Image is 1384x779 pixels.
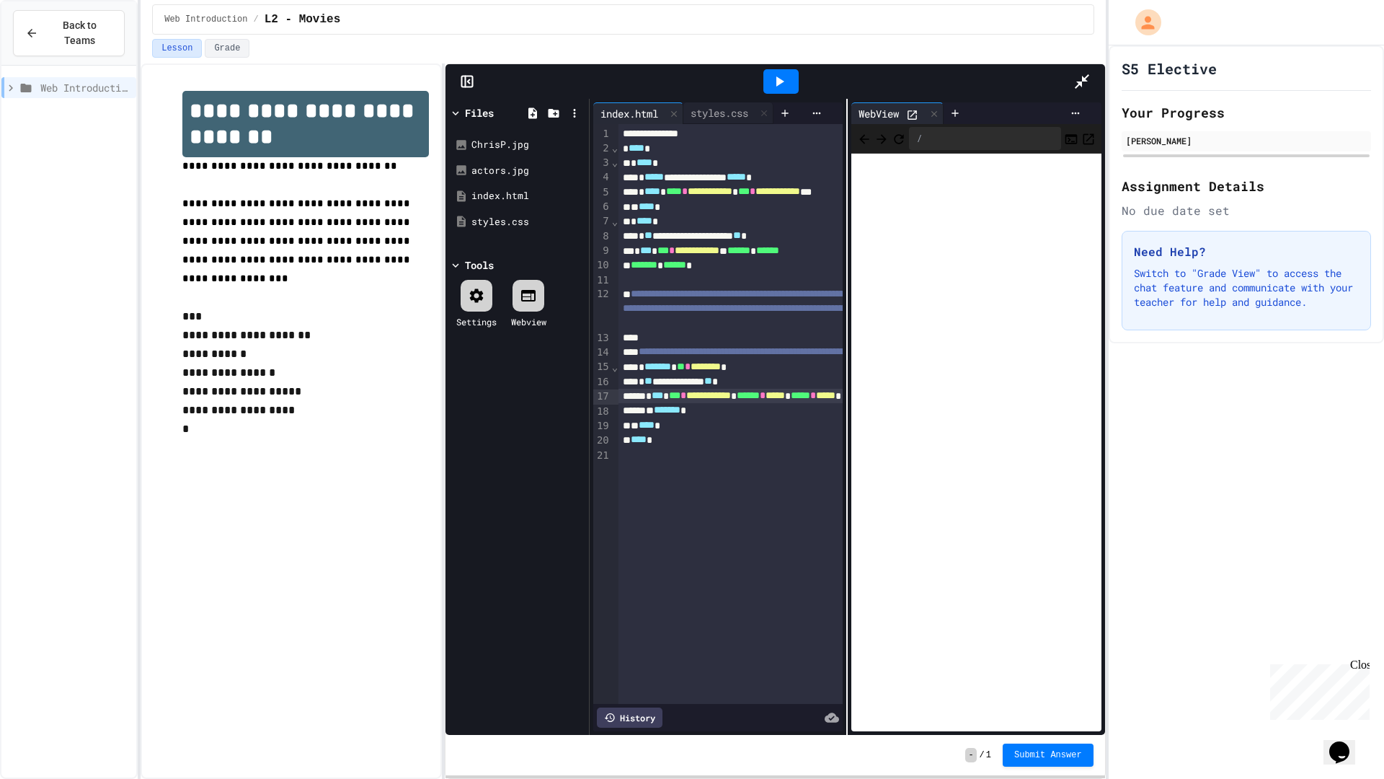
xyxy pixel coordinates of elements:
[597,708,662,728] div: History
[253,14,258,25] span: /
[593,170,611,185] div: 4
[593,360,611,374] div: 15
[1081,130,1096,147] button: Open in new tab
[1122,202,1371,219] div: No due date set
[593,287,611,331] div: 12
[593,258,611,273] div: 10
[456,315,497,328] div: Settings
[511,315,546,328] div: Webview
[1122,58,1217,79] h1: S5 Elective
[1064,130,1078,147] button: Console
[6,6,99,92] div: Chat with us now!Close
[611,157,618,168] span: Fold line
[857,129,871,147] span: Back
[986,749,991,761] span: 1
[13,10,125,56] button: Back to Teams
[465,105,494,120] div: Files
[593,273,611,288] div: 11
[1122,176,1371,196] h2: Assignment Details
[1003,744,1094,767] button: Submit Answer
[892,130,906,147] button: Refresh
[851,102,944,124] div: WebView
[593,244,611,258] div: 9
[593,449,611,463] div: 21
[593,185,611,200] div: 5
[980,749,985,761] span: /
[611,216,618,227] span: Fold line
[851,154,1101,732] iframe: Web Preview
[593,141,611,156] div: 2
[593,419,611,433] div: 19
[593,127,611,141] div: 1
[611,361,618,373] span: Fold line
[593,156,611,170] div: 3
[471,138,584,152] div: ChrisP.jpg
[874,129,889,147] span: Forward
[152,39,202,58] button: Lesson
[593,331,611,346] div: 13
[1126,134,1367,147] div: [PERSON_NAME]
[205,39,249,58] button: Grade
[593,200,611,214] div: 6
[593,433,611,448] div: 20
[851,106,906,121] div: WebView
[40,80,130,95] span: Web Introduction
[683,102,773,124] div: styles.css
[471,164,584,178] div: actors.jpg
[471,189,584,203] div: index.html
[611,142,618,154] span: Fold line
[593,375,611,389] div: 16
[1134,243,1359,260] h3: Need Help?
[164,14,247,25] span: Web Introduction
[465,258,494,273] div: Tools
[47,18,112,48] span: Back to Teams
[593,346,611,360] div: 14
[1120,6,1165,39] div: My Account
[1014,749,1082,761] span: Submit Answer
[593,102,683,124] div: index.html
[593,405,611,419] div: 18
[1122,102,1371,123] h2: Your Progress
[965,748,976,762] span: -
[909,127,1060,150] div: /
[593,214,611,229] div: 7
[265,11,341,28] span: L2 - Movies
[593,229,611,244] div: 8
[1264,659,1370,720] iframe: chat widget
[593,106,665,121] div: index.html
[1323,721,1370,765] iframe: chat widget
[471,215,584,229] div: styles.css
[1134,266,1359,309] p: Switch to "Grade View" to access the chat feature and communicate with your teacher for help and ...
[593,389,611,404] div: 17
[683,105,755,120] div: styles.css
